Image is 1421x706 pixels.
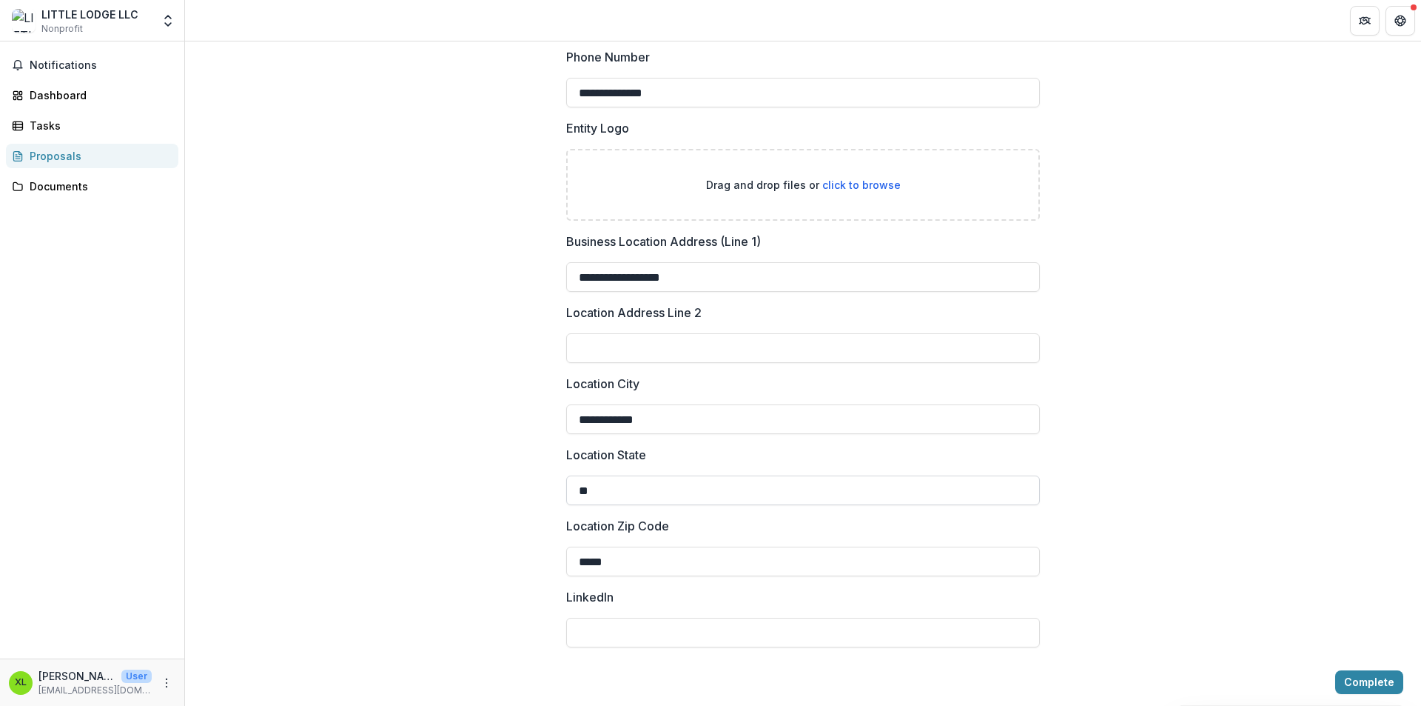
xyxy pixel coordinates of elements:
div: Proposals [30,148,167,164]
p: [EMAIL_ADDRESS][DOMAIN_NAME] [38,684,152,697]
p: User [121,670,152,683]
button: Partners [1350,6,1380,36]
p: Business Location Address (Line 1) [566,233,761,250]
button: Notifications [6,53,178,77]
button: More [158,674,175,692]
button: Get Help [1385,6,1415,36]
div: Documents [30,179,167,194]
span: Nonprofit [41,22,83,36]
p: Location Zip Code [566,517,669,535]
p: Location Address Line 2 [566,304,702,322]
a: Tasks [6,113,178,138]
p: Location State [566,446,646,464]
div: LITTLE LODGE LLC [41,7,138,22]
p: Drag and drop files or [706,177,901,193]
p: Entity Logo [566,119,629,137]
p: Phone Number [566,48,650,66]
button: Complete [1335,670,1403,694]
a: Proposals [6,144,178,168]
span: click to browse [822,179,901,191]
p: Location City [566,375,639,393]
img: LITTLE LODGE LLC [12,9,36,33]
a: Documents [6,174,178,199]
button: Open entity switcher [158,6,178,36]
a: Dashboard [6,83,178,107]
span: Notifications [30,59,172,72]
div: Tasks [30,118,167,133]
div: XINXI LIU [15,678,27,687]
p: [PERSON_NAME] [38,668,115,684]
p: LinkedIn [566,588,614,606]
div: Dashboard [30,87,167,103]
